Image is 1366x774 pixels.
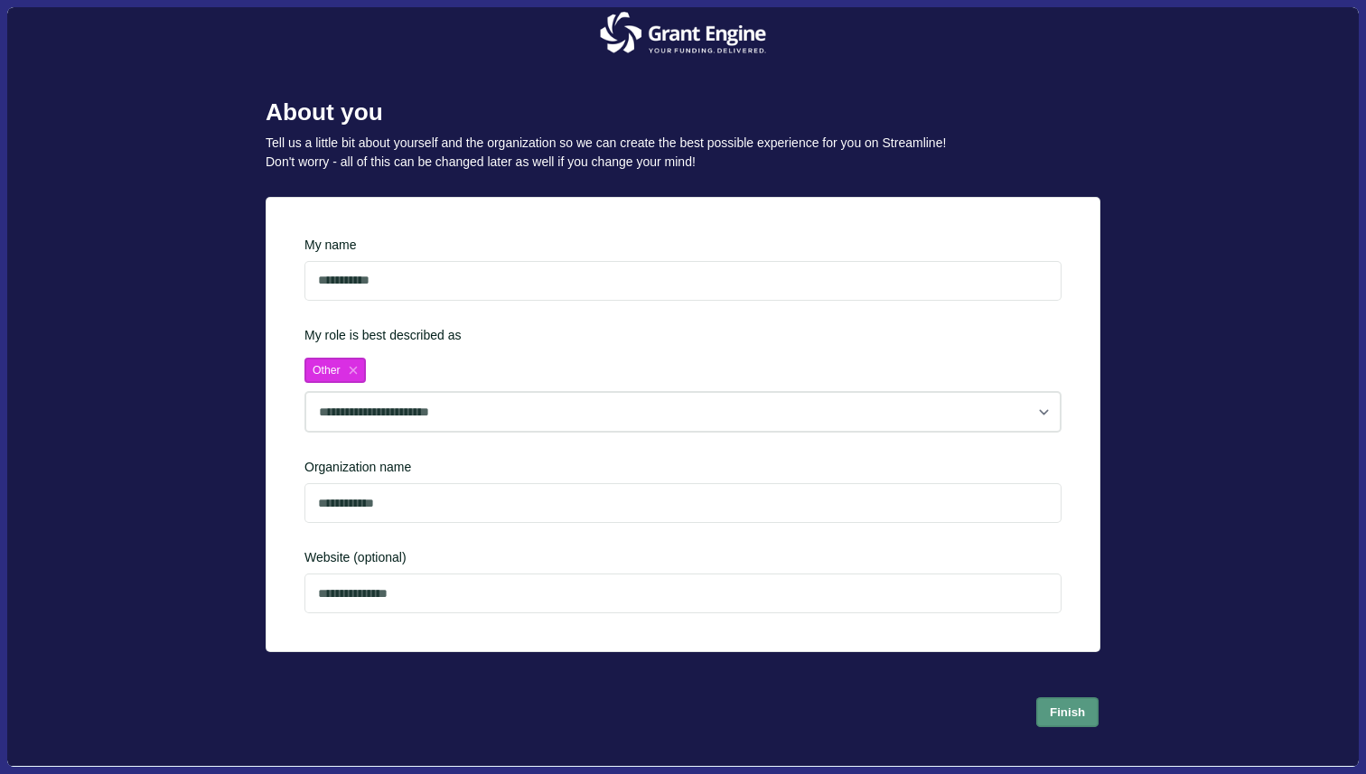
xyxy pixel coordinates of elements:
[304,236,1062,255] div: My name
[266,134,1100,153] p: Tell us a little bit about yourself and the organization so we can create the best possible exper...
[313,364,341,378] span: Other
[266,98,1100,127] div: About you
[345,362,361,378] button: close
[304,548,1062,567] span: Website (optional)
[1036,697,1099,727] button: Finish
[304,458,1062,477] div: Organization name
[593,5,773,61] img: Grantengine Logo
[266,153,1100,172] p: Don't worry - all of this can be changed later as well if you change your mind!
[304,326,1062,433] div: My role is best described as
